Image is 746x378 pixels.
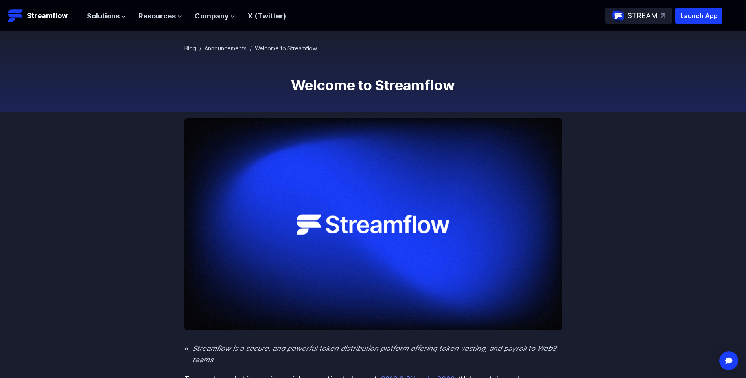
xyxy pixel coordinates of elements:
button: Resources [138,11,182,22]
span: / [250,45,252,51]
a: Blog [184,45,196,51]
button: Company [195,11,235,22]
img: streamflow-logo-circle.png [612,9,624,22]
a: Announcements [204,45,247,51]
a: STREAM [605,8,672,24]
a: Streamflow [8,8,79,24]
em: Streamflow is a secure, and powerful token distribution platform offering token vesting, and payr... [192,344,556,364]
span: Solutions [87,11,120,22]
h1: Welcome to Streamflow [184,77,562,93]
span: Resources [138,11,176,22]
img: top-right-arrow.svg [661,13,665,18]
p: Streamflow [27,10,68,21]
img: Welcome to Streamflow [184,118,562,330]
a: X (Twitter) [248,12,286,20]
img: Streamflow Logo [8,8,24,24]
button: Launch App [675,8,722,24]
div: Open Intercom Messenger [719,351,738,370]
button: Solutions [87,11,126,22]
span: / [199,45,201,51]
p: STREAM [628,10,658,22]
span: Welcome to Streamflow [255,45,317,51]
span: Company [195,11,229,22]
